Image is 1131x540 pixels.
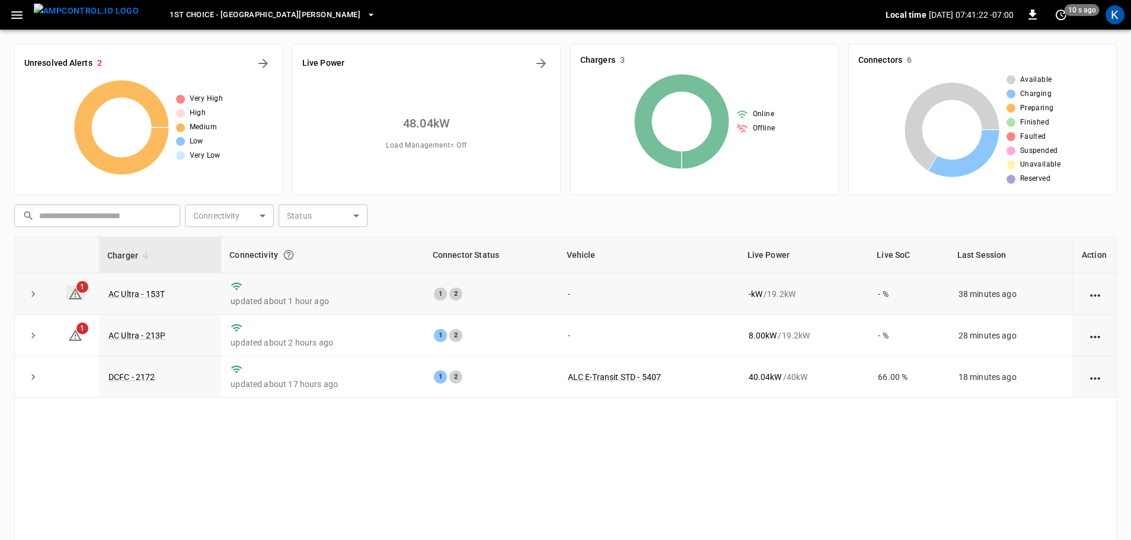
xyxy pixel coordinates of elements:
[97,57,102,70] h6: 2
[24,57,92,70] h6: Unresolved Alerts
[1052,5,1071,24] button: set refresh interval
[929,9,1014,21] p: [DATE] 07:41:22 -07:00
[620,54,625,67] h6: 3
[949,237,1073,273] th: Last Session
[68,330,82,339] a: 1
[231,295,414,307] p: updated about 1 hour ago
[949,273,1073,315] td: 38 minutes ago
[76,322,88,334] span: 1
[1088,288,1103,300] div: action cell options
[868,356,948,398] td: 66.00 %
[231,337,414,349] p: updated about 2 hours ago
[190,122,217,133] span: Medium
[302,57,344,70] h6: Live Power
[190,93,223,105] span: Very High
[403,114,450,133] h6: 48.04 kW
[434,329,447,342] div: 1
[24,368,42,386] button: expand row
[749,330,860,341] div: / 19.2 kW
[749,371,782,383] p: 40.04 kW
[949,356,1073,398] td: 18 minutes ago
[868,315,948,356] td: - %
[108,372,155,382] a: DCFC - 2172
[449,287,462,301] div: 2
[558,237,739,273] th: Vehicle
[1088,371,1103,383] div: action cell options
[107,248,154,263] span: Charger
[580,54,615,67] h6: Chargers
[190,150,221,162] span: Very Low
[449,370,462,384] div: 2
[1020,159,1060,171] span: Unavailable
[229,244,416,266] div: Connectivity
[532,54,551,73] button: Energy Overview
[24,285,42,303] button: expand row
[739,237,869,273] th: Live Power
[108,331,165,340] a: AC Ultra - 213P
[34,4,139,18] img: ampcontrol.io logo
[1020,131,1046,143] span: Faulted
[1088,330,1103,341] div: action cell options
[231,378,414,390] p: updated about 17 hours ago
[1020,117,1049,129] span: Finished
[434,370,447,384] div: 1
[1020,88,1052,100] span: Charging
[858,54,902,67] h6: Connectors
[278,244,299,266] button: Connection between the charger and our software.
[434,287,447,301] div: 1
[868,273,948,315] td: - %
[76,281,88,293] span: 1
[868,237,948,273] th: Live SoC
[254,54,273,73] button: All Alerts
[749,288,860,300] div: / 19.2 kW
[949,315,1073,356] td: 28 minutes ago
[749,288,762,300] p: - kW
[386,140,467,152] span: Load Management = Off
[24,327,42,344] button: expand row
[749,330,777,341] p: 8.00 kW
[190,136,203,148] span: Low
[558,315,739,356] td: -
[1106,5,1124,24] div: profile-icon
[749,371,860,383] div: / 40 kW
[1020,145,1058,157] span: Suspended
[753,123,775,135] span: Offline
[190,107,206,119] span: High
[1073,237,1116,273] th: Action
[1020,173,1050,185] span: Reserved
[449,329,462,342] div: 2
[1065,4,1100,16] span: 10 s ago
[568,372,662,382] a: ALC E-Transit STD - 5407
[165,4,381,27] button: 1st Choice - [GEOGRAPHIC_DATA][PERSON_NAME]
[753,108,774,120] span: Online
[907,54,912,67] h6: 6
[108,289,165,299] a: AC Ultra - 153T
[424,237,558,273] th: Connector Status
[886,9,926,21] p: Local time
[66,286,85,300] a: 1
[1020,103,1054,114] span: Preparing
[558,273,739,315] td: -
[170,8,360,22] span: 1st Choice - [GEOGRAPHIC_DATA][PERSON_NAME]
[1020,74,1052,86] span: Available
